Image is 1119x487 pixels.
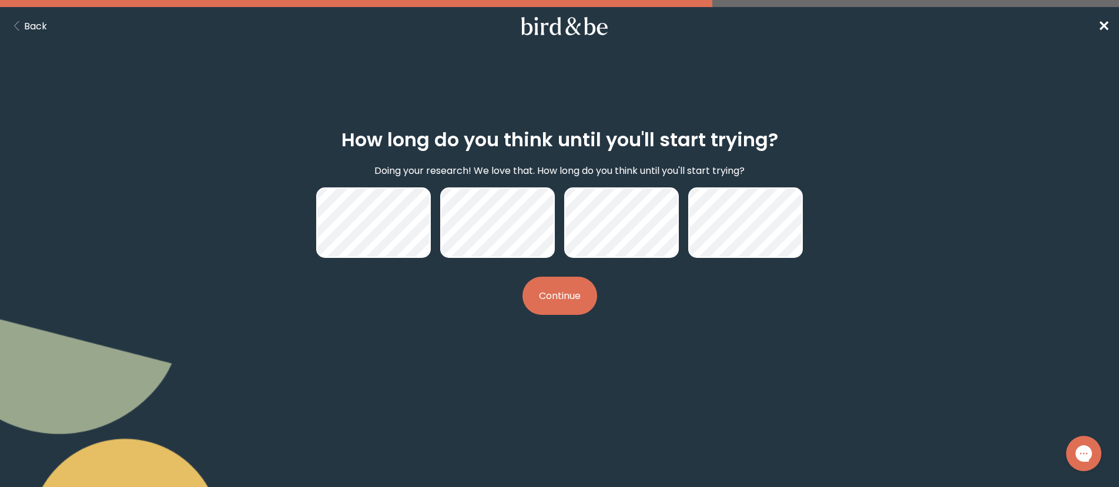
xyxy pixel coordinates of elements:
iframe: Gorgias live chat messenger [1060,432,1107,475]
p: Doing your research! We love that. How long do you think until you'll start trying? [374,163,745,178]
a: ✕ [1098,16,1110,36]
h2: How long do you think until you'll start trying? [341,126,778,154]
button: Back Button [9,19,47,33]
button: Continue [522,277,597,315]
